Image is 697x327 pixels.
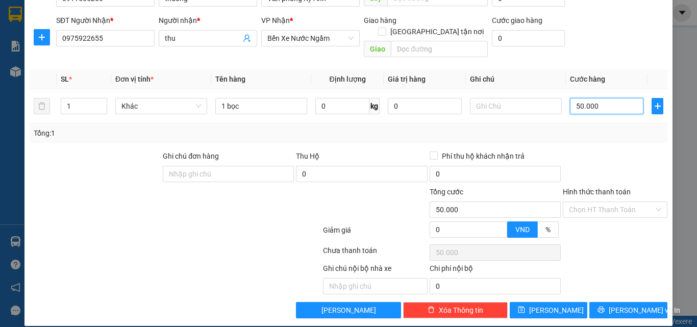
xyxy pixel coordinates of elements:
span: Khác [121,98,201,114]
span: Đơn vị tính [115,75,154,83]
input: Dọc đường [391,41,488,57]
span: Thu Hộ [296,152,319,160]
span: Xóa Thông tin [439,305,483,316]
span: SL [61,75,69,83]
button: deleteXóa Thông tin [403,302,508,318]
span: [GEOGRAPHIC_DATA] tận nơi [386,26,488,37]
span: VND [515,225,530,234]
th: Ghi chú [466,69,566,89]
div: Chi phí nội bộ [430,263,561,278]
button: save[PERSON_NAME] [510,302,588,318]
span: save [518,306,525,314]
span: plus [34,33,49,41]
span: Giao hàng [364,16,396,24]
div: Người nhận [159,15,257,26]
button: plus [652,98,663,114]
button: printer[PERSON_NAME] và In [589,302,667,318]
label: Ghi chú đơn hàng [163,152,219,160]
input: Cước giao hàng [492,30,565,46]
label: Hình thức thanh toán [563,188,631,196]
span: printer [598,306,605,314]
span: VP Nhận [261,16,290,24]
span: Cước hàng [570,75,605,83]
div: Ghi chú nội bộ nhà xe [323,263,428,278]
span: Định lượng [329,75,365,83]
button: delete [34,98,50,114]
button: plus [34,29,50,45]
input: Ghi Chú [470,98,562,114]
span: [PERSON_NAME] và In [609,305,680,316]
label: Cước giao hàng [492,16,542,24]
input: Nhập ghi chú [323,278,428,294]
input: Ghi chú đơn hàng [163,166,294,182]
div: Tổng: 1 [34,128,270,139]
input: 0 [388,98,461,114]
li: In ngày: 18:40 12/10 [5,76,112,90]
div: Giảm giá [322,224,429,242]
span: delete [428,306,435,314]
span: [PERSON_NAME] [321,305,376,316]
span: Tổng cước [430,188,463,196]
button: [PERSON_NAME] [296,302,401,318]
span: Tên hàng [215,75,245,83]
input: VD: Bàn, Ghế [215,98,307,114]
span: Giao [364,41,391,57]
span: user-add [243,34,251,42]
span: Phí thu hộ khách nhận trả [438,150,529,162]
div: SĐT Người Nhận [56,15,155,26]
div: Chưa thanh toán [322,245,429,263]
span: % [545,225,551,234]
span: plus [652,102,663,110]
li: [PERSON_NAME] [5,61,112,76]
span: Bến Xe Nước Ngầm [267,31,354,46]
span: [PERSON_NAME] [529,305,584,316]
span: Giá trị hàng [388,75,426,83]
span: kg [369,98,380,114]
